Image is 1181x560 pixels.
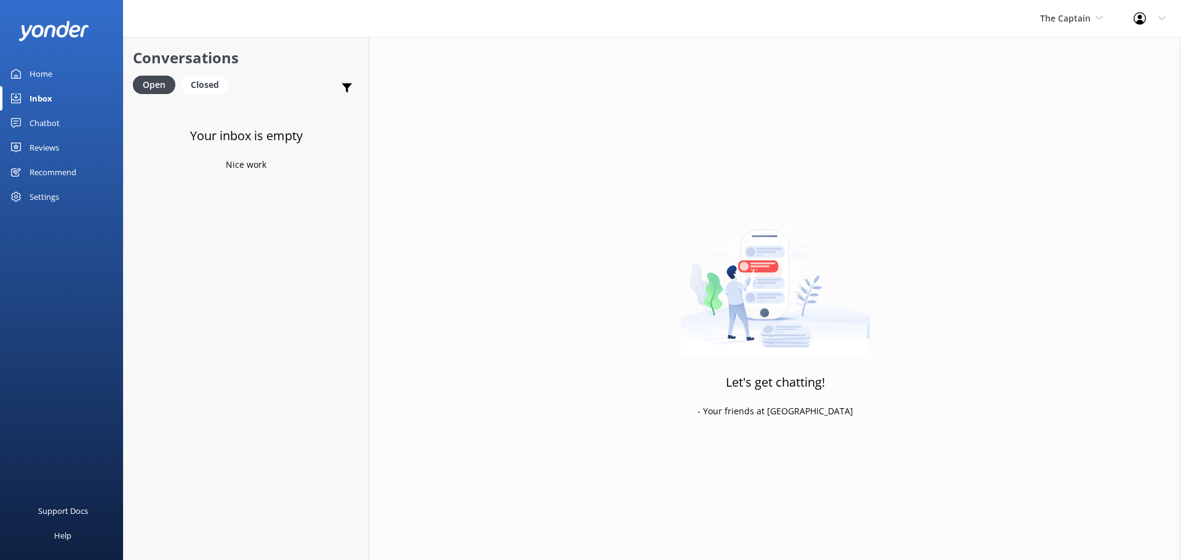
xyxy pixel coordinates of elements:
[30,111,60,135] div: Chatbot
[181,77,234,91] a: Closed
[680,203,870,357] img: artwork of a man stealing a conversation from at giant smartphone
[726,373,825,392] h3: Let's get chatting!
[18,21,89,41] img: yonder-white-logo.png
[133,77,181,91] a: Open
[30,135,59,160] div: Reviews
[38,499,88,523] div: Support Docs
[133,46,359,69] h2: Conversations
[30,86,52,111] div: Inbox
[30,61,52,86] div: Home
[190,126,303,146] h3: Your inbox is empty
[30,160,76,184] div: Recommend
[698,404,853,418] p: - Your friends at [GEOGRAPHIC_DATA]
[1040,12,1091,24] span: The Captain
[54,523,71,548] div: Help
[226,158,266,172] p: Nice work
[181,76,228,94] div: Closed
[133,76,175,94] div: Open
[30,184,59,209] div: Settings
